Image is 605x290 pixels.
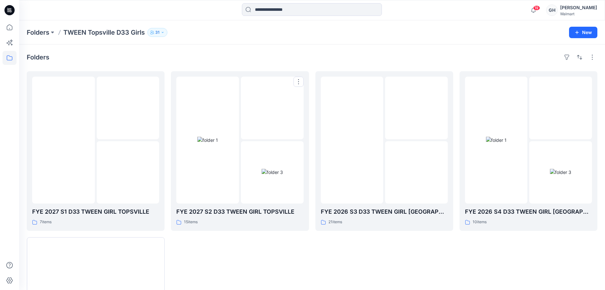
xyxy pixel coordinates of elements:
img: folder 3 [262,169,283,176]
img: folder 3 [550,169,571,176]
a: folder 1folder 2folder 3FYE 2026 S4 D33 TWEEN GIRL [GEOGRAPHIC_DATA]10items [460,71,597,231]
p: FYE 2026 S3 D33 TWEEN GIRL [GEOGRAPHIC_DATA] [321,207,448,216]
p: 31 [155,29,159,36]
p: 15 items [184,219,198,225]
p: FYE 2027 S2 D33 TWEEN GIRL TOPSVILLE [176,207,303,216]
img: folder 1 [486,137,507,143]
div: GH [546,4,558,16]
span: 19 [533,5,540,10]
button: New [569,27,597,38]
a: Folders [27,28,49,37]
div: Walmart [560,11,597,16]
p: FYE 2027 S1 D33 TWEEN GIRL TOPSVILLE [32,207,159,216]
a: folder 1folder 2folder 3FYE 2027 S1 D33 TWEEN GIRL TOPSVILLE7items [27,71,165,231]
h4: Folders [27,53,49,61]
a: folder 1folder 2folder 3FYE 2026 S3 D33 TWEEN GIRL [GEOGRAPHIC_DATA]21items [315,71,453,231]
p: TWEEN Topsville D33 Girls [63,28,145,37]
p: FYE 2026 S4 D33 TWEEN GIRL [GEOGRAPHIC_DATA] [465,207,592,216]
p: 10 items [473,219,487,225]
button: 31 [147,28,167,37]
p: 7 items [40,219,52,225]
div: [PERSON_NAME] [560,4,597,11]
img: folder 1 [197,137,218,143]
p: 21 items [328,219,342,225]
a: folder 1folder 2folder 3FYE 2027 S2 D33 TWEEN GIRL TOPSVILLE15items [171,71,309,231]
